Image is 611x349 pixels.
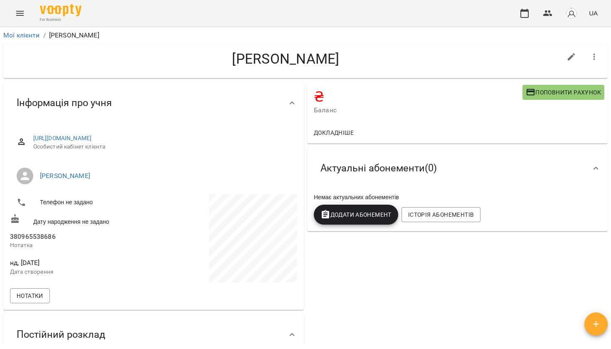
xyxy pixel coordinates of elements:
span: Баланс [314,105,522,115]
a: Мої клієнти [3,31,40,39]
span: Особистий кабінет клієнта [33,143,291,151]
li: Телефон не задано [10,194,152,211]
button: UA [586,5,601,21]
span: Постійний розклад [17,328,105,341]
span: Актуальні абонементи ( 0 ) [320,162,437,175]
span: нд, [DATE] [10,258,152,268]
div: Немає актуальних абонементів [312,191,603,203]
span: Докладніше [314,128,354,138]
span: Історія абонементів [408,210,474,220]
button: Історія абонементів [402,207,480,222]
span: Нотатки [17,291,43,301]
div: Дату народження не задано [8,212,154,228]
button: Поповнити рахунок [522,85,604,100]
button: Докладніше [310,125,357,140]
h4: [PERSON_NAME] [10,50,562,67]
span: Інформація про учня [17,97,112,109]
li: / [43,30,46,40]
span: Поповнити рахунок [526,87,601,97]
p: Нотатка [10,241,152,250]
a: [URL][DOMAIN_NAME] [33,135,92,141]
p: [PERSON_NAME] [49,30,99,40]
span: Додати Абонемент [320,210,392,220]
a: [PERSON_NAME] [40,172,90,180]
img: avatar_s.png [566,7,577,19]
button: Додати Абонемент [314,205,398,225]
nav: breadcrumb [3,30,608,40]
span: For Business [40,17,81,22]
span: UA [589,9,598,17]
button: Menu [10,3,30,23]
p: Дата створення [10,268,152,276]
div: Інформація про учня [3,82,304,124]
img: Voopty Logo [40,4,81,16]
div: Актуальні абонементи(0) [307,147,608,190]
button: Нотатки [10,288,50,303]
h4: ₴ [314,88,522,105]
span: 380965538686 [10,233,56,240]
